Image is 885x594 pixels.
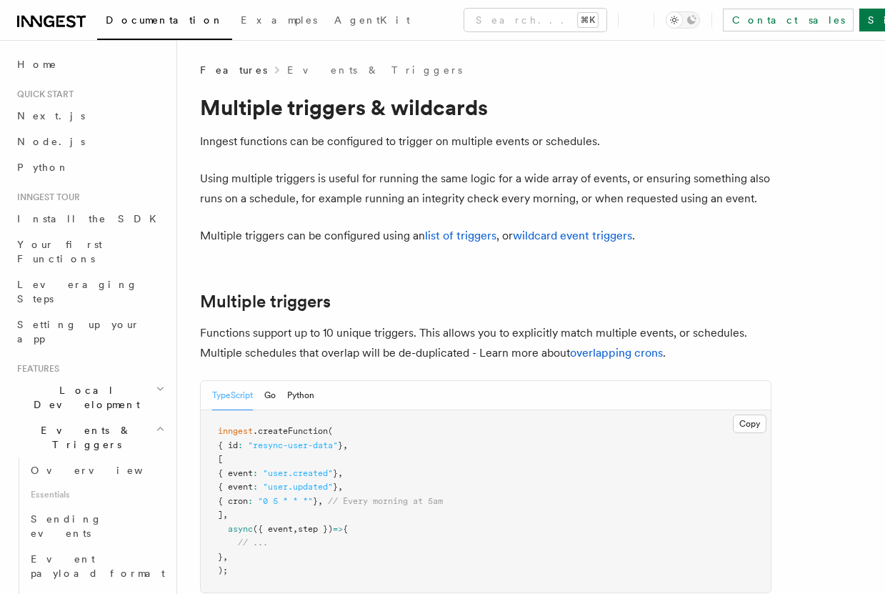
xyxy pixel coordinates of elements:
[248,496,253,506] span: :
[212,381,253,410] button: TypeScript
[328,496,443,506] span: // Every morning at 5am
[232,4,326,39] a: Examples
[200,94,771,120] h1: Multiple triggers & wildcards
[200,169,771,209] p: Using multiple triggers is useful for running the same logic for a wide array of events, or ensur...
[11,51,168,77] a: Home
[334,14,410,26] span: AgentKit
[218,426,253,436] span: inngest
[218,468,253,478] span: { event
[218,482,253,492] span: { event
[17,239,102,264] span: Your first Functions
[253,524,293,534] span: ({ event
[11,272,168,312] a: Leveraging Steps
[11,312,168,352] a: Setting up your app
[318,496,323,506] span: ,
[326,4,419,39] a: AgentKit
[228,524,253,534] span: async
[723,9,854,31] a: Contact sales
[106,14,224,26] span: Documentation
[343,524,348,534] span: {
[97,4,232,40] a: Documentation
[238,440,243,450] span: :
[666,11,700,29] button: Toggle dark mode
[17,110,85,122] span: Next.js
[17,279,138,305] span: Leveraging Steps
[333,524,343,534] span: =>
[293,524,298,534] span: ,
[25,506,168,546] a: Sending events
[11,206,168,232] a: Install the SDK
[223,552,228,562] span: ,
[200,292,331,312] a: Multiple triggers
[17,213,165,224] span: Install the SDK
[313,496,318,506] span: }
[333,482,338,492] span: }
[17,136,85,147] span: Node.js
[733,415,766,433] button: Copy
[218,440,238,450] span: { id
[570,346,663,360] a: overlapping crons
[263,468,333,478] span: "user.created"
[328,426,333,436] span: (
[287,381,314,410] button: Python
[200,63,267,77] span: Features
[253,426,328,436] span: .createFunction
[11,129,168,154] a: Node.js
[248,440,338,450] span: "resync-user-data"
[11,423,156,452] span: Events & Triggers
[11,417,168,457] button: Events & Triggers
[11,89,74,100] span: Quick start
[11,363,59,375] span: Features
[464,9,606,31] button: Search...⌘K
[17,57,57,71] span: Home
[253,468,258,478] span: :
[223,510,228,520] span: ,
[343,440,348,450] span: ,
[11,154,168,180] a: Python
[200,226,771,246] p: Multiple triggers can be configured using an , or .
[578,13,598,27] kbd: ⌘K
[11,383,156,412] span: Local Development
[241,14,317,26] span: Examples
[25,457,168,483] a: Overview
[298,524,333,534] span: step })
[31,553,165,579] span: Event payload format
[25,483,168,506] span: Essentials
[200,132,771,152] p: Inngest functions can be configured to trigger on multiple events or schedules.
[200,323,771,363] p: Functions support up to 10 unique triggers. This allows you to explicitly match multiple events, ...
[11,192,80,203] span: Inngest tour
[218,565,228,575] span: );
[263,482,333,492] span: "user.updated"
[31,513,102,539] span: Sending events
[513,229,632,242] a: wildcard event triggers
[218,496,248,506] span: { cron
[17,162,69,173] span: Python
[31,465,178,476] span: Overview
[11,377,168,417] button: Local Development
[25,546,168,586] a: Event payload format
[238,538,268,548] span: // ...
[425,229,496,242] a: list of triggers
[264,381,276,410] button: Go
[338,482,343,492] span: ,
[11,232,168,272] a: Your first Functions
[338,440,343,450] span: }
[333,468,338,478] span: }
[287,63,462,77] a: Events & Triggers
[17,319,140,345] span: Setting up your app
[218,552,223,562] span: }
[11,103,168,129] a: Next.js
[253,482,258,492] span: :
[218,454,223,464] span: [
[218,510,223,520] span: ]
[338,468,343,478] span: ,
